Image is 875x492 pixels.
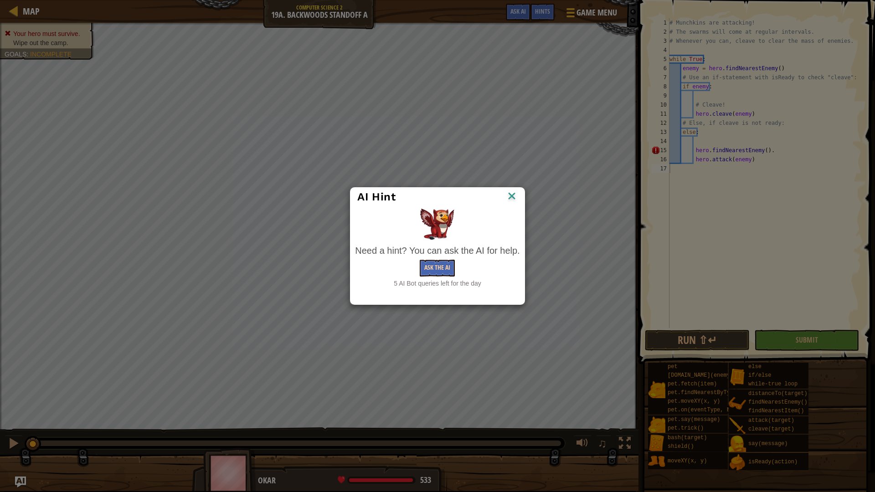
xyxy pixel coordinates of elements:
div: 5 AI Bot queries left for the day [355,279,520,288]
img: IconClose.svg [506,190,518,204]
img: AI Hint Animal [420,209,454,240]
div: Need a hint? You can ask the AI for help. [355,244,520,257]
button: Ask the AI [420,260,455,277]
span: AI Hint [357,190,396,203]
